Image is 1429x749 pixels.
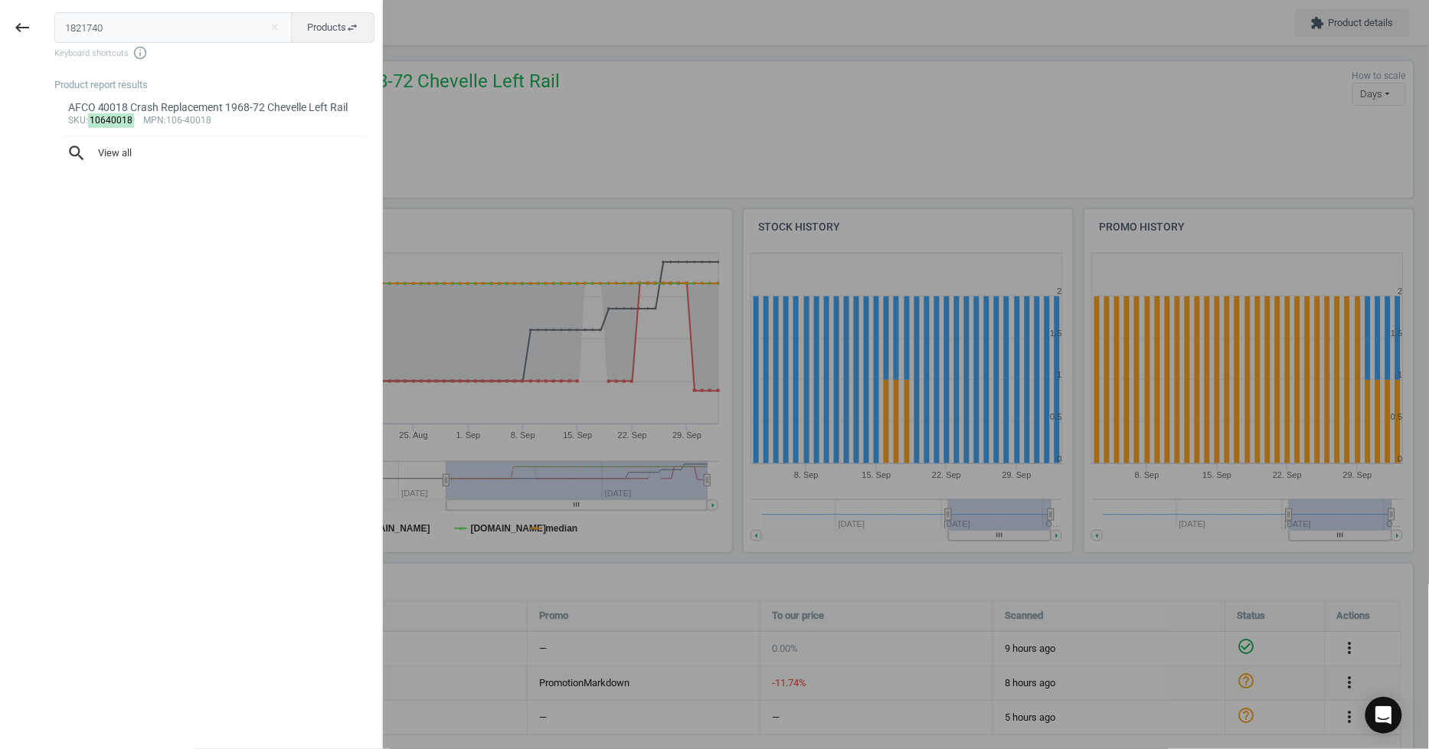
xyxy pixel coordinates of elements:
span: sku [68,115,86,126]
div: Open Intercom Messenger [1365,697,1402,734]
div: : :106-40018 [68,115,361,127]
button: keyboard_backspace [5,10,40,46]
button: Productsswap_horiz [291,12,374,43]
span: mpn [143,115,164,126]
button: searchView all [54,136,374,170]
input: Enter the SKU or product name [54,12,293,43]
span: Products [307,21,358,34]
i: info_outline [132,45,148,61]
div: AFCO 40018 Crash Replacement 1968-72 Chevelle Left Rail [68,100,361,115]
mark: 10640018 [88,113,135,128]
button: Close [263,21,286,34]
span: Keyboard shortcuts [54,45,374,61]
i: search [67,143,87,163]
i: swap_horiz [346,21,358,34]
i: keyboard_backspace [13,18,31,37]
div: Product report results [54,78,382,92]
span: View all [67,143,362,163]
